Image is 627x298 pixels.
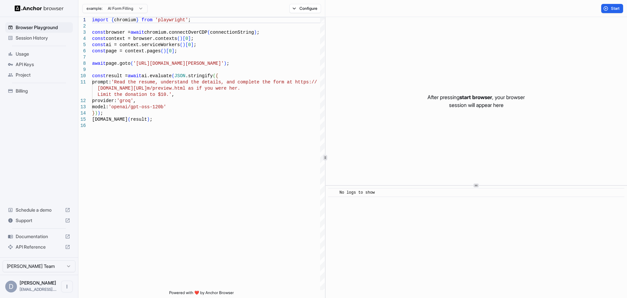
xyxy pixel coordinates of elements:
span: await [92,61,106,66]
span: Limit the donation to $10.' [98,92,172,97]
span: Project [16,72,70,78]
span: 0 [185,36,188,41]
span: JSON [174,73,185,79]
span: ) [147,117,150,122]
span: Documentation [16,233,62,240]
span: Start [611,6,620,11]
span: , [172,92,174,97]
span: ; [191,36,193,41]
span: Billing [16,88,70,94]
span: ] [191,42,193,47]
div: 9 [78,67,86,73]
div: API Reference [5,242,73,252]
span: from [141,17,153,23]
div: 5 [78,42,86,48]
span: start browser [459,94,492,100]
span: [ [185,42,188,47]
span: ; [227,61,229,66]
span: ) [180,36,183,41]
span: [DOMAIN_NAME] [92,117,128,122]
span: const [92,73,106,79]
div: D [5,281,17,292]
div: 11 [78,79,86,85]
span: ( [177,36,180,41]
span: Browser Playground [16,24,70,31]
p: After pressing , your browser session will appear here [427,93,525,109]
span: model: [92,104,108,110]
span: page.goto [106,61,131,66]
span: ( [131,61,133,66]
span: 'groq' [117,98,133,103]
span: } [92,111,95,116]
span: ai = context.serviceWorkers [106,42,180,47]
span: ; [100,111,103,116]
span: await [128,73,141,79]
span: Schedule a demo [16,207,62,213]
span: ; [174,48,177,54]
div: 8 [78,61,86,67]
span: , [133,98,136,103]
span: ; [188,17,191,23]
div: 7 [78,54,86,61]
span: { [216,73,218,79]
span: ) [254,30,257,35]
span: ) [95,111,97,116]
span: API Keys [16,61,70,68]
span: const [92,48,106,54]
span: .stringify [185,73,213,79]
span: ai.evaluate [141,73,171,79]
span: ( [172,73,174,79]
span: chromium [114,17,136,23]
span: result [131,117,147,122]
span: Usage [16,51,70,57]
span: 'Read the resume, understand the details, and comp [111,79,249,85]
div: Documentation [5,231,73,242]
span: ; [150,117,152,122]
span: { [111,17,114,23]
div: 16 [78,123,86,129]
span: ; [257,30,259,35]
div: Session History [5,33,73,43]
span: browser = [106,30,131,35]
span: Powered with ❤️ by Anchor Browser [169,290,234,298]
span: ( [128,117,130,122]
span: [DOMAIN_NAME][URL] [98,86,147,91]
div: 1 [78,17,86,23]
span: m/preview.html as if you were her. [147,86,240,91]
div: Project [5,70,73,80]
span: page = context.pages [106,48,161,54]
span: ( [180,42,183,47]
div: API Keys [5,59,73,70]
span: Denis Jutras [20,280,56,286]
span: djutras@gmail.com [20,287,56,292]
div: 13 [78,104,86,110]
span: const [92,42,106,47]
span: [ [166,48,169,54]
span: } [136,17,138,23]
span: Session History [16,35,70,41]
div: 3 [78,29,86,36]
div: 15 [78,116,86,123]
span: ) [98,111,100,116]
span: ] [188,36,191,41]
span: ) [183,42,185,47]
span: const [92,30,106,35]
span: import [92,17,108,23]
span: const [92,36,106,41]
div: 12 [78,98,86,104]
div: Usage [5,49,73,59]
span: '[URL][DOMAIN_NAME][PERSON_NAME]' [133,61,224,66]
span: API Reference [16,244,62,250]
div: 4 [78,36,86,42]
button: Start [601,4,623,13]
span: No logs to show [340,190,375,195]
span: Support [16,217,62,224]
span: ​ [331,189,335,196]
div: Browser Playground [5,22,73,33]
span: 0 [169,48,171,54]
span: ( [161,48,163,54]
span: 0 [188,42,191,47]
div: 6 [78,48,86,54]
div: Schedule a demo [5,205,73,215]
div: 10 [78,73,86,79]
